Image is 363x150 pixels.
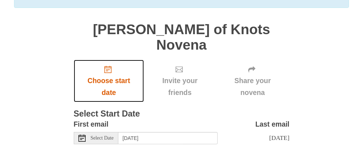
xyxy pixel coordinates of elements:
div: Click "Next" to confirm your start date first. [144,60,215,103]
span: Choose start date [81,75,137,99]
span: Share your novena [223,75,282,99]
h1: [PERSON_NAME] of Knots Novena [74,22,290,53]
a: Choose start date [74,60,144,103]
label: First email [74,118,109,130]
h3: Select Start Date [74,109,290,119]
span: Select Date [91,136,114,141]
span: Invite your friends [151,75,208,99]
span: [DATE] [269,134,289,141]
label: Last email [255,118,290,130]
div: Click "Next" to confirm your start date first. [216,60,290,103]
